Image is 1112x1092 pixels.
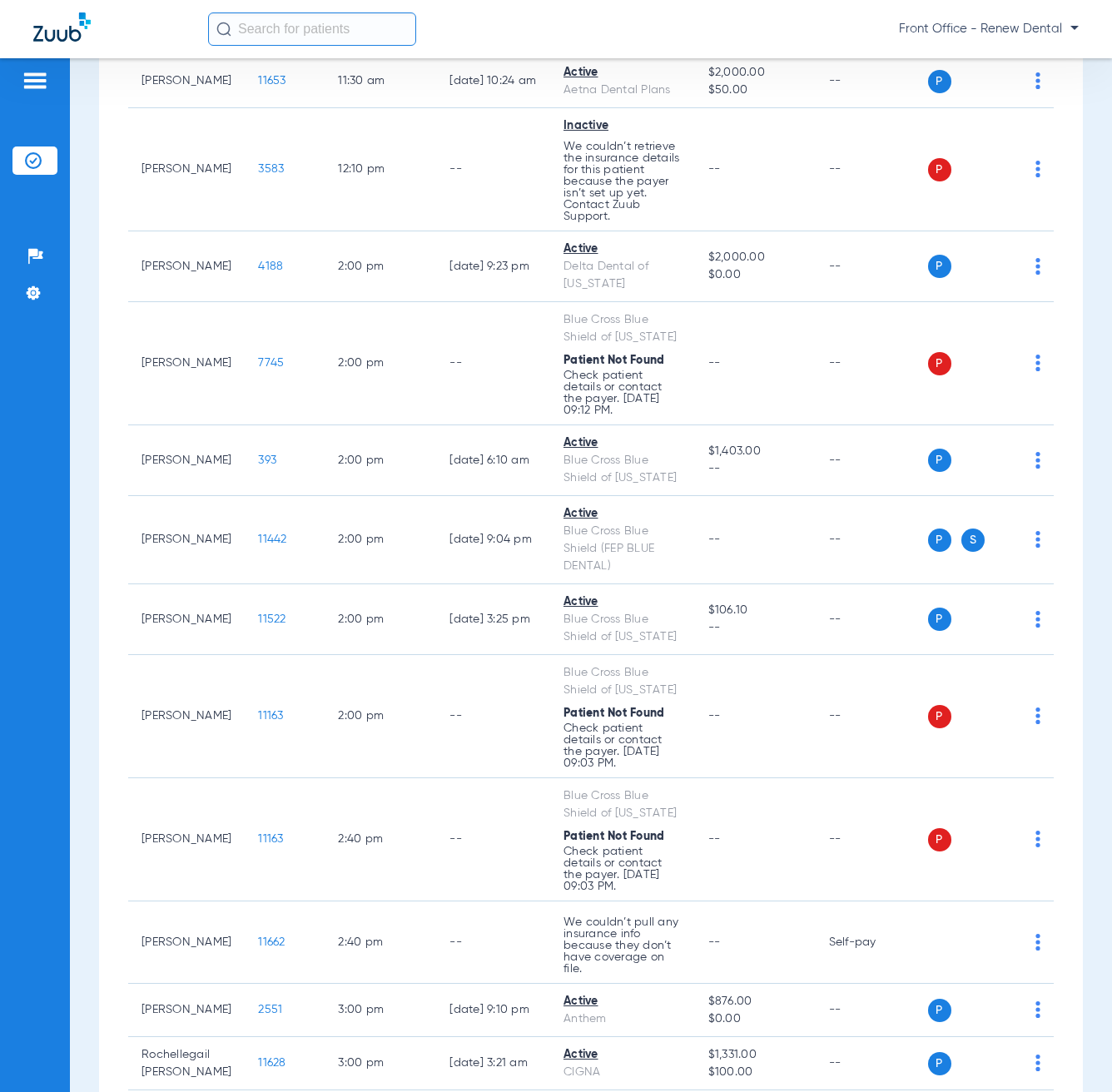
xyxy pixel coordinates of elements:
[708,266,802,284] span: $0.00
[1035,72,1040,89] img: group-dot-blue.svg
[928,1052,951,1075] span: P
[258,75,285,87] span: 11653
[928,449,951,472] span: P
[708,1046,802,1064] span: $1,331.00
[708,602,802,619] span: $106.10
[928,705,951,728] span: P
[258,613,285,625] span: 11522
[22,71,48,91] img: hamburger-icon
[816,655,928,778] td: --
[1035,707,1040,724] img: group-dot-blue.svg
[928,828,951,851] span: P
[816,55,928,108] td: --
[258,534,286,545] span: 11442
[928,352,951,375] span: P
[325,55,436,108] td: 11:30 AM
[563,707,664,719] span: Patient Not Found
[258,833,283,845] span: 11163
[961,529,985,552] span: S
[708,936,721,948] span: --
[563,831,664,842] span: Patient Not Found
[563,611,682,646] div: Blue Cross Blue Shield of [US_STATE]
[563,355,664,366] span: Patient Not Found
[128,584,245,655] td: [PERSON_NAME]
[563,452,682,487] div: Blue Cross Blue Shield of [US_STATE]
[208,12,416,46] input: Search for patients
[128,302,245,425] td: [PERSON_NAME]
[563,593,682,611] div: Active
[563,916,682,975] p: We couldn’t pull any insurance info because they don’t have coverage on file.
[563,846,682,892] p: Check patient details or contact the payer. [DATE] 09:03 PM.
[708,357,721,369] span: --
[128,108,245,231] td: [PERSON_NAME]
[563,1010,682,1028] div: Anthem
[436,584,550,655] td: [DATE] 3:25 PM
[708,249,802,266] span: $2,000.00
[258,710,283,722] span: 11163
[128,901,245,984] td: [PERSON_NAME]
[816,984,928,1037] td: --
[128,55,245,108] td: [PERSON_NAME]
[325,778,436,901] td: 2:40 PM
[708,443,802,460] span: $1,403.00
[708,82,802,99] span: $50.00
[436,108,550,231] td: --
[436,425,550,496] td: [DATE] 6:10 AM
[258,261,283,272] span: 4188
[563,82,682,99] div: Aetna Dental Plans
[563,664,682,699] div: Blue Cross Blue Shield of [US_STATE]
[258,936,285,948] span: 11662
[128,655,245,778] td: [PERSON_NAME]
[708,64,802,82] span: $2,000.00
[436,55,550,108] td: [DATE] 10:24 AM
[708,710,721,722] span: --
[563,241,682,258] div: Active
[258,357,284,369] span: 7745
[128,425,245,496] td: [PERSON_NAME]
[708,1010,802,1028] span: $0.00
[436,901,550,984] td: --
[1035,452,1040,469] img: group-dot-blue.svg
[325,984,436,1037] td: 3:00 PM
[128,496,245,584] td: [PERSON_NAME]
[816,302,928,425] td: --
[33,12,91,42] img: Zuub Logo
[1029,1012,1112,1092] iframe: Chat Widget
[563,64,682,82] div: Active
[816,1037,928,1090] td: --
[563,311,682,346] div: Blue Cross Blue Shield of [US_STATE]
[563,141,682,222] p: We couldn’t retrieve the insurance details for this patient because the payer isn’t set up yet. C...
[816,231,928,302] td: --
[708,619,802,637] span: --
[325,302,436,425] td: 2:00 PM
[816,108,928,231] td: --
[1035,934,1040,951] img: group-dot-blue.svg
[325,901,436,984] td: 2:40 PM
[563,1064,682,1081] div: CIGNA
[325,496,436,584] td: 2:00 PM
[708,460,802,478] span: --
[436,302,550,425] td: --
[436,655,550,778] td: --
[928,158,951,181] span: P
[1035,531,1040,548] img: group-dot-blue.svg
[436,984,550,1037] td: [DATE] 9:10 PM
[325,655,436,778] td: 2:00 PM
[128,231,245,302] td: [PERSON_NAME]
[708,993,802,1010] span: $876.00
[325,108,436,231] td: 12:10 PM
[899,21,1079,37] span: Front Office - Renew Dental
[1035,161,1040,177] img: group-dot-blue.svg
[1035,1001,1040,1018] img: group-dot-blue.svg
[436,1037,550,1090] td: [DATE] 3:21 AM
[563,370,682,416] p: Check patient details or contact the payer. [DATE] 09:12 PM.
[563,1046,682,1064] div: Active
[928,529,951,552] span: P
[436,496,550,584] td: [DATE] 9:04 PM
[128,1037,245,1090] td: Rochellegail [PERSON_NAME]
[816,584,928,655] td: --
[816,496,928,584] td: --
[816,425,928,496] td: --
[563,434,682,452] div: Active
[708,534,721,545] span: --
